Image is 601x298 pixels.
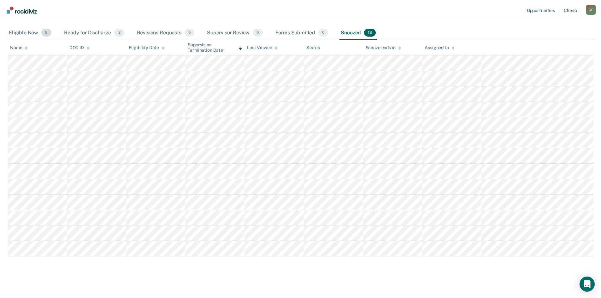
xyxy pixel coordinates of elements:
div: Name [10,45,28,50]
span: 0 [253,29,262,37]
div: Eligibility Date [129,45,165,50]
div: Open Intercom Messenger [580,277,595,292]
div: Forms Submitted0 [274,26,330,40]
div: Snoozed13 [339,26,377,40]
div: Revisions Requests0 [136,26,196,40]
span: 0 [185,29,194,37]
div: Last Viewed [247,45,278,50]
div: Supervision Termination Date [188,42,242,53]
div: Ready for Discharge2 [63,26,125,40]
div: Assigned to [425,45,454,50]
div: DOC ID [69,45,90,50]
div: C F [586,5,596,15]
div: Snooze ends in [366,45,401,50]
span: 9 [41,29,51,37]
button: Profile dropdown button [586,5,596,15]
div: Status [306,45,320,50]
span: 13 [364,29,376,37]
div: Eligible Now9 [8,26,53,40]
span: 0 [318,29,328,37]
div: Supervisor Review0 [206,26,264,40]
span: 2 [114,29,124,37]
img: Recidiviz [7,7,37,14]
